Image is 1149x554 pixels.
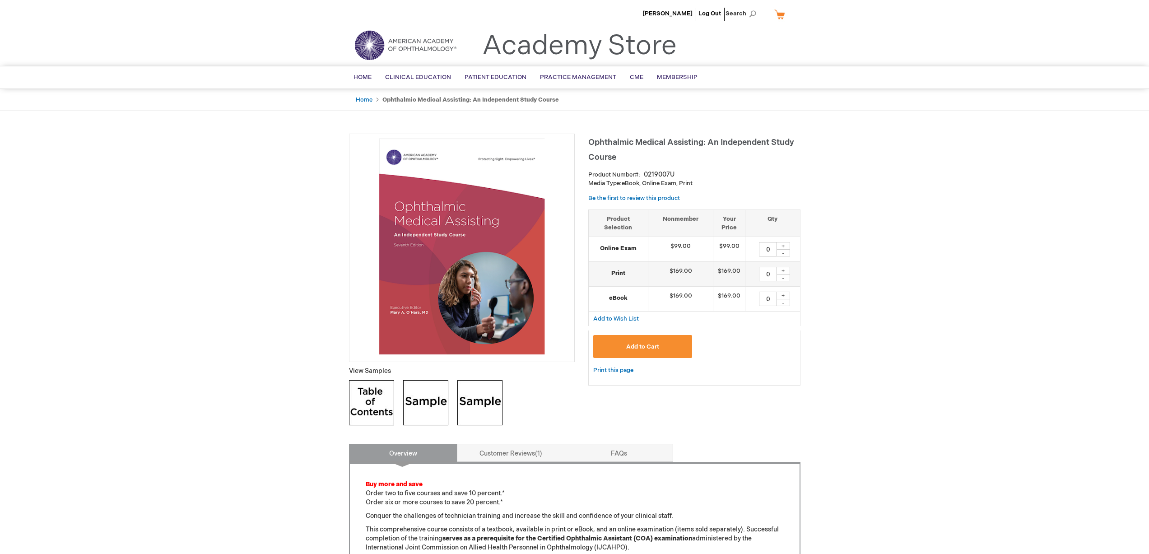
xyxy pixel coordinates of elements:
a: Overview [349,444,457,462]
img: Click to view [457,380,502,425]
strong: Media Type: [588,180,622,187]
div: - [777,299,790,306]
div: + [777,267,790,275]
input: Qty [759,242,777,256]
div: + [777,292,790,299]
span: Add to Cart [626,343,659,350]
span: 1 [535,450,542,457]
span: CME [630,74,643,81]
div: + [777,242,790,250]
td: $169.00 [648,287,713,312]
th: Product Selection [589,209,648,237]
a: FAQs [565,444,673,462]
input: Qty [759,292,777,306]
p: Conquer the challenges of technician training and increase the skill and confidence of your clini... [366,512,784,521]
strong: Print [593,269,644,278]
strong: Online Exam [593,244,644,253]
a: Academy Store [482,30,677,62]
strong: serves as a prerequisite for the Certified Ophthalmic Assistant (COA) examination [442,535,692,542]
div: - [777,274,790,281]
td: $169.00 [648,262,713,287]
img: Click to view [349,380,394,425]
span: Ophthalmic Medical Assisting: An Independent Study Course [588,138,794,162]
img: Click to view [403,380,448,425]
p: This comprehensive course consists of a textbook, available in print or eBook, and an online exam... [366,525,784,552]
img: Ophthalmic Medical Assisting: An Independent Study Course [354,139,570,354]
td: $99.00 [648,237,713,262]
td: $99.00 [713,237,745,262]
a: Home [356,96,372,103]
strong: Product Number [588,171,640,178]
a: Add to Wish List [593,315,639,322]
a: Log Out [698,10,721,17]
p: Order two to five courses and save 10 percent.* Order six or more courses to save 20 percent.* [366,480,784,507]
div: 0219007U [644,170,675,179]
input: Qty [759,267,777,281]
th: Your Price [713,209,745,237]
td: $169.00 [713,287,745,312]
th: Qty [745,209,800,237]
button: Add to Cart [593,335,693,358]
div: - [777,249,790,256]
span: Practice Management [540,74,616,81]
span: Clinical Education [385,74,451,81]
span: Search [726,5,760,23]
font: Buy more and save [366,480,423,488]
span: Membership [657,74,698,81]
span: Patient Education [465,74,526,81]
strong: eBook [593,294,644,303]
a: Customer Reviews1 [457,444,565,462]
p: View Samples [349,367,575,376]
td: $169.00 [713,262,745,287]
span: Home [354,74,372,81]
a: Be the first to review this product [588,195,680,202]
strong: Ophthalmic Medical Assisting: An Independent Study Course [382,96,559,103]
a: [PERSON_NAME] [642,10,693,17]
p: eBook, Online Exam, Print [588,179,800,188]
a: Print this page [593,365,633,376]
th: Nonmember [648,209,713,237]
